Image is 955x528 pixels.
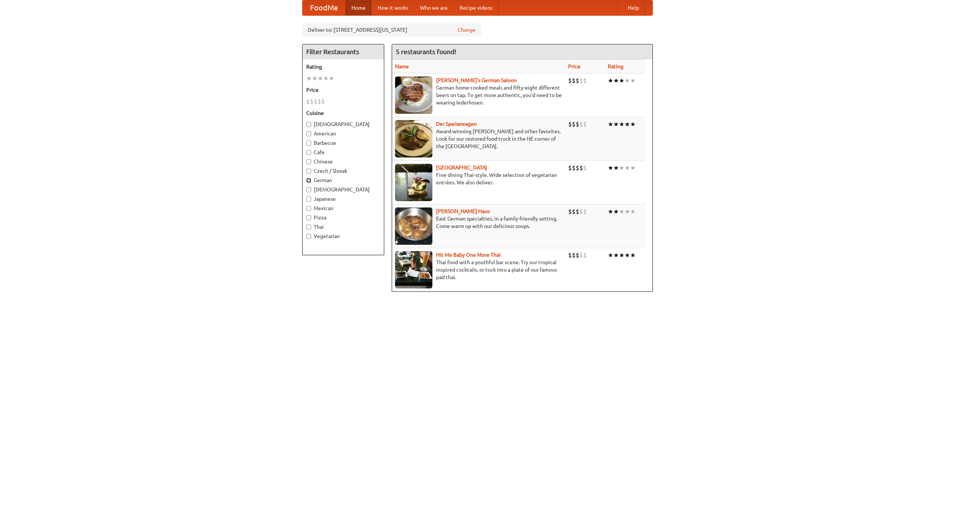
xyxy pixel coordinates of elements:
li: $ [310,97,314,106]
p: Thai food with a youthful bar scene. Try our tropical inspired cocktails, or tuck into a plate of... [395,259,562,281]
li: ★ [613,164,619,172]
img: esthers.jpg [395,76,432,114]
input: Thai [306,225,311,229]
a: Who we are [414,0,454,15]
li: ★ [608,164,613,172]
li: $ [321,97,325,106]
li: ★ [613,251,619,259]
a: Hit Me Baby One More Thai [436,252,501,258]
li: ★ [619,76,624,85]
a: FoodMe [303,0,345,15]
li: ★ [619,251,624,259]
li: $ [579,251,583,259]
input: Pizza [306,215,311,220]
li: $ [317,97,321,106]
a: Home [345,0,372,15]
label: Vegetarian [306,232,380,240]
b: [GEOGRAPHIC_DATA] [436,165,487,171]
li: $ [568,120,572,128]
li: ★ [608,120,613,128]
a: Name [395,63,409,69]
h5: Cuisine [306,109,380,117]
a: Help [622,0,645,15]
img: babythai.jpg [395,251,432,288]
li: $ [579,76,583,85]
a: Change [458,26,476,34]
li: $ [583,76,587,85]
li: $ [579,120,583,128]
li: $ [579,164,583,172]
a: [PERSON_NAME] Haus [436,208,490,214]
p: East German specialties, in a family-friendly setting. Come warm up with our delicious soups. [395,215,562,230]
label: Cafe [306,149,380,156]
li: $ [583,251,587,259]
li: ★ [630,76,636,85]
li: ★ [624,251,630,259]
li: $ [568,164,572,172]
label: Thai [306,223,380,231]
li: $ [576,120,579,128]
li: ★ [624,76,630,85]
li: ★ [619,120,624,128]
label: Chinese [306,158,380,165]
li: $ [576,251,579,259]
label: Japanese [306,195,380,203]
ng-pluralize: 5 restaurants found! [396,48,456,55]
input: Japanese [306,197,311,201]
li: ★ [608,207,613,216]
li: $ [314,97,317,106]
li: ★ [608,251,613,259]
input: Cafe [306,150,311,155]
li: ★ [613,76,619,85]
li: ★ [306,74,312,82]
a: Recipe videos [454,0,498,15]
div: Deliver to: [STREET_ADDRESS][US_STATE] [302,23,481,37]
label: German [306,176,380,184]
li: ★ [312,74,317,82]
li: ★ [630,164,636,172]
label: [DEMOGRAPHIC_DATA] [306,186,380,193]
img: satay.jpg [395,164,432,201]
input: Mexican [306,206,311,211]
label: [DEMOGRAPHIC_DATA] [306,121,380,128]
li: ★ [619,164,624,172]
label: Mexican [306,204,380,212]
li: $ [572,207,576,216]
li: $ [576,207,579,216]
li: $ [572,164,576,172]
li: ★ [624,207,630,216]
input: German [306,178,311,183]
input: [DEMOGRAPHIC_DATA] [306,122,311,127]
li: $ [306,97,310,106]
label: Pizza [306,214,380,221]
li: $ [568,251,572,259]
li: ★ [624,164,630,172]
label: Czech / Slovak [306,167,380,175]
li: $ [583,164,587,172]
li: ★ [317,74,323,82]
li: $ [583,120,587,128]
p: Award-winning [PERSON_NAME] and other favorites. Look for our restored food truck in the NE corne... [395,128,562,150]
input: Czech / Slovak [306,169,311,174]
li: ★ [323,74,329,82]
a: Der Speisewagen [436,121,477,127]
li: ★ [630,251,636,259]
input: Chinese [306,159,311,164]
label: American [306,130,380,137]
li: ★ [630,120,636,128]
label: Barbecue [306,139,380,147]
p: German home-cooked meals and fifty-eight different beers on tap. To get more authentic, you'd nee... [395,84,562,106]
li: ★ [329,74,334,82]
li: $ [568,76,572,85]
li: $ [579,207,583,216]
li: ★ [630,207,636,216]
li: $ [576,164,579,172]
h4: Filter Restaurants [303,44,384,59]
li: ★ [613,207,619,216]
input: Barbecue [306,141,311,146]
li: $ [572,251,576,259]
p: Fine dining Thai-style. Wide selection of vegetarian entrées. We also deliver. [395,171,562,186]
